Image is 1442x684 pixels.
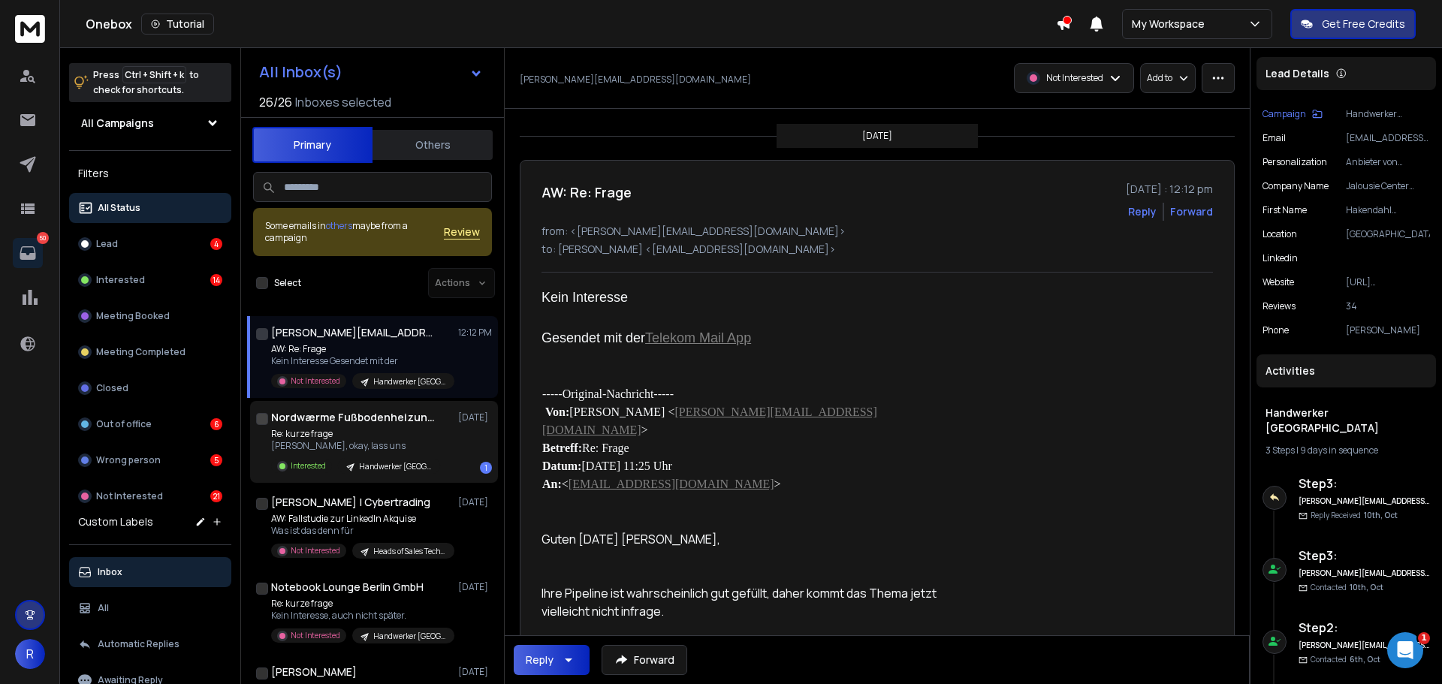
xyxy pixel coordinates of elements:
p: from: <[PERSON_NAME][EMAIL_ADDRESS][DOMAIN_NAME]> [542,224,1213,239]
p: Press to check for shortcuts. [93,68,199,98]
h3: Filters [69,163,231,184]
button: Meeting Booked [69,301,231,331]
p: Company Name [1263,180,1329,192]
div: 21 [210,490,222,502]
button: Reply [514,645,590,675]
p: Not Interested [1046,72,1103,84]
p: [PERSON_NAME], okay, lass uns [271,440,440,452]
p: Lead [96,238,118,250]
span: 3 Steps [1266,444,1295,457]
a: [PERSON_NAME][EMAIL_ADDRESS][DOMAIN_NAME] [542,405,877,436]
a: [EMAIL_ADDRESS][DOMAIN_NAME] [569,478,774,490]
p: Interested [291,460,326,472]
p: Contacted [1311,654,1380,665]
h6: Step 2 : [1299,619,1430,637]
p: Kein Interesse, auch nicht später. [271,610,451,622]
p: -----Original-Nachricht----- [PERSON_NAME] < > Re: Frage [DATE] 11:25 Uhr < > [542,385,979,511]
p: Not Interested [291,375,340,387]
p: Was ist das denn für [271,525,451,537]
button: Campaign [1263,108,1323,120]
button: Meeting Completed [69,337,231,367]
p: Handwerker [GEOGRAPHIC_DATA] [359,461,431,472]
button: Get Free Credits [1290,9,1416,39]
p: Not Interested [291,630,340,641]
p: Meeting Booked [96,310,170,322]
p: 50 [37,232,49,244]
h1: [PERSON_NAME][EMAIL_ADDRESS][DOMAIN_NAME] [271,325,436,340]
button: All Inbox(s) [247,57,495,87]
p: Not Interested [96,490,163,502]
p: [GEOGRAPHIC_DATA] [1346,228,1430,240]
button: Automatic Replies [69,629,231,659]
div: Forward [1170,204,1213,219]
button: All Campaigns [69,108,231,138]
p: [DATE] [862,130,892,142]
button: Inbox [69,557,231,587]
p: Phone [1263,324,1289,336]
p: AW: Fallstudie zur LinkedIn Akquise [271,513,451,525]
p: reviews [1263,300,1296,312]
p: 34 [1346,300,1430,312]
p: Re: kurze frage [271,428,440,440]
h1: [PERSON_NAME] | Cybertrading [271,495,430,510]
div: Reply [526,652,554,667]
p: My Workspace [1132,17,1211,32]
h3: Inboxes selected [295,93,391,111]
p: All [98,602,109,614]
h1: AW: Re: Frage [542,182,632,203]
p: Campaign [1263,108,1306,120]
p: Re: kurze frage [271,598,451,610]
p: [DATE] [458,496,492,508]
div: 1 [480,462,492,474]
p: Handwerker [GEOGRAPHIC_DATA] [373,631,445,642]
p: website [1263,276,1294,288]
p: 12:12 PM [458,327,492,339]
a: Telekom Mail App [645,330,751,345]
button: Reply [1128,204,1157,219]
p: Jalousie Center Katsch [1346,180,1430,192]
h1: All Campaigns [81,116,154,131]
button: Lead4 [69,229,231,259]
p: Reply Received [1311,510,1398,521]
p: to: [PERSON_NAME] <[EMAIL_ADDRESS][DOMAIN_NAME]> [542,242,1213,257]
span: Ctrl + Shift + k [122,66,186,83]
div: 4 [210,238,222,250]
p: [DATE] : 12:12 pm [1126,182,1213,197]
p: Personalization [1263,156,1327,168]
span: 9 days in sequence [1300,444,1378,457]
p: Kein Interesse Gesendet mit der [271,355,451,367]
p: Add to [1147,72,1172,84]
p: Closed [96,382,128,394]
p: Handwerker [GEOGRAPHIC_DATA] [373,376,445,387]
div: 6 [210,418,222,430]
h1: ​Nordwærme Fußbodenheizungen [271,410,436,425]
p: Hakendahl Sonnenschutztechnik oder Nitz+Nitz [1346,204,1430,216]
button: Forward [602,645,687,675]
b: Betreff: [542,441,582,454]
span: 26 / 26 [259,93,292,111]
b: Von: [545,405,569,418]
b: An: [542,478,562,490]
p: Email [1263,132,1286,144]
p: Get Free Credits [1322,17,1405,32]
span: 10th, Oct [1364,510,1398,520]
button: R [15,639,45,669]
p: [DATE] [458,411,492,423]
iframe: Intercom live chat [1387,632,1423,668]
button: All Status [69,193,231,223]
p: Contacted [1311,582,1383,593]
b: Datum: [542,460,581,472]
button: Interested14 [69,265,231,295]
h1: Notebook Lounge Berlin GmbH [271,580,424,595]
div: 5 [210,454,222,466]
div: Onebox [86,14,1056,35]
button: Review [444,224,480,240]
button: All [69,593,231,623]
span: 6th, Oct [1350,654,1380,664]
button: Not Interested21 [69,481,231,511]
button: Tutorial [141,14,214,35]
p: Not Interested [291,545,340,556]
p: [PERSON_NAME] [1346,324,1430,336]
